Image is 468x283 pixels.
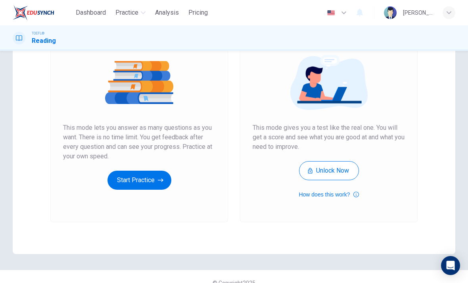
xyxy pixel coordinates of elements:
[112,6,149,20] button: Practice
[115,8,138,17] span: Practice
[403,8,433,17] div: [PERSON_NAME]
[441,256,460,275] div: Open Intercom Messenger
[299,190,359,199] button: How does this work?
[185,6,211,20] button: Pricing
[326,10,336,16] img: en
[76,8,106,17] span: Dashboard
[13,5,73,21] a: EduSynch logo
[107,171,171,190] button: Start Practice
[155,8,179,17] span: Analysis
[152,6,182,20] button: Analysis
[188,8,208,17] span: Pricing
[299,161,359,180] button: Unlock Now
[32,36,56,46] h1: Reading
[73,6,109,20] button: Dashboard
[63,123,215,161] span: This mode lets you answer as many questions as you want. There is no time limit. You get feedback...
[384,6,397,19] img: Profile picture
[32,31,44,36] span: TOEFL®
[253,123,405,152] span: This mode gives you a test like the real one. You will get a score and see what you are good at a...
[13,5,54,21] img: EduSynch logo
